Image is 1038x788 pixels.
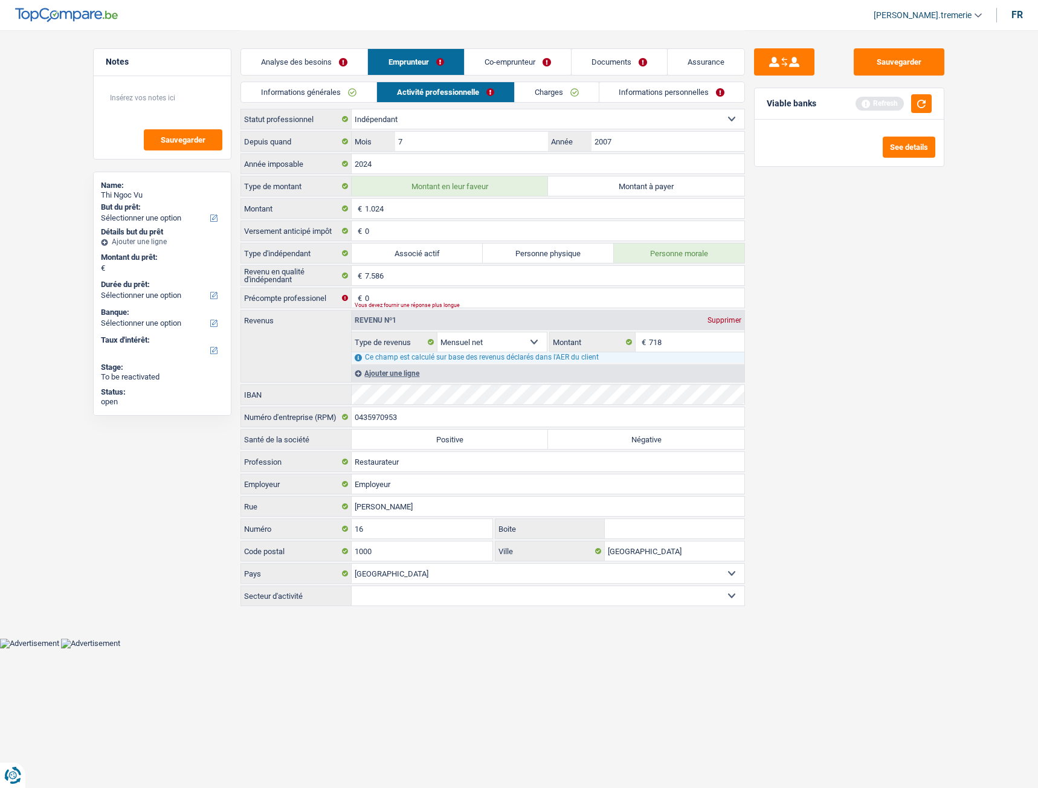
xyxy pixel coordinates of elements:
[592,132,744,151] input: AAAA
[352,199,365,218] span: €
[241,132,352,151] label: Depuis quand
[599,82,745,102] a: Informations personnelles
[101,308,221,317] label: Banque:
[15,8,118,22] img: TopCompare Logo
[465,49,571,75] a: Co-emprunteur
[161,136,205,144] span: Sauvegarder
[241,430,352,449] label: Santé de la société
[61,639,120,648] img: Advertisement
[241,497,352,516] label: Rue
[483,244,614,263] label: Personne physique
[241,311,351,325] label: Revenus
[241,82,376,102] a: Informations générales
[355,303,704,308] div: Vous devez fournir une réponse plus longue
[101,363,224,372] div: Stage:
[241,176,352,196] label: Type de montant
[241,474,352,494] label: Employeur
[101,181,224,190] div: Name:
[241,586,352,606] label: Secteur d'activité
[352,266,365,285] span: €
[495,519,605,538] label: Boite
[352,288,365,308] span: €
[495,541,605,561] label: Ville
[101,397,224,407] div: open
[352,317,399,324] div: Revenu nº1
[395,132,548,151] input: MM
[352,430,548,449] label: Positive
[864,5,982,25] a: [PERSON_NAME].tremerie
[241,407,352,427] label: Numéro d'entreprise (RPM)
[144,129,222,150] button: Sauvegarder
[668,49,744,75] a: Assurance
[636,332,649,352] span: €
[101,237,224,246] div: Ajouter une ligne
[101,280,221,289] label: Durée du prêt:
[352,132,395,151] label: Mois
[101,372,224,382] div: To be reactivated
[241,452,352,471] label: Profession
[101,387,224,397] div: Status:
[106,57,219,67] h5: Notes
[550,332,636,352] label: Montant
[241,541,352,561] label: Code postal
[854,48,944,76] button: Sauvegarder
[101,202,221,212] label: But du prêt:
[101,253,221,262] label: Montant du prêt:
[856,97,904,110] div: Refresh
[572,49,667,75] a: Documents
[241,244,352,263] label: Type d'indépendant
[515,82,599,102] a: Charges
[241,519,352,538] label: Numéro
[241,385,352,404] label: IBAN
[368,49,463,75] a: Emprunteur
[352,244,483,263] label: Associé actif
[241,288,352,308] label: Précompte professionel
[704,317,744,324] div: Supprimer
[241,109,352,129] label: Statut professionnel
[767,98,816,109] div: Viable banks
[352,332,437,352] label: Type de revenus
[352,221,365,241] span: €
[101,227,224,237] div: Détails but du prêt
[548,176,744,196] label: Montant à payer
[101,190,224,200] div: Thi Ngoc Vu
[377,82,514,102] a: Activité professionnelle
[548,430,744,449] label: Négative
[101,335,221,345] label: Taux d'intérêt:
[241,199,352,218] label: Montant
[241,49,367,75] a: Analyse des besoins
[352,364,744,382] div: Ajouter une ligne
[241,266,352,285] label: Revenu en qualité d'indépendant
[1011,9,1023,21] div: fr
[352,176,548,196] label: Montant en leur faveur
[614,244,745,263] label: Personne morale
[241,564,352,583] label: Pays
[241,221,352,241] label: Versement anticipé impôt
[352,352,744,363] div: Ce champ est calculé sur base des revenus déclarés dans l'AER du client
[101,263,105,273] span: €
[883,137,935,158] button: See details
[548,132,591,151] label: Année
[241,154,352,173] label: Année imposable
[874,10,972,21] span: [PERSON_NAME].tremerie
